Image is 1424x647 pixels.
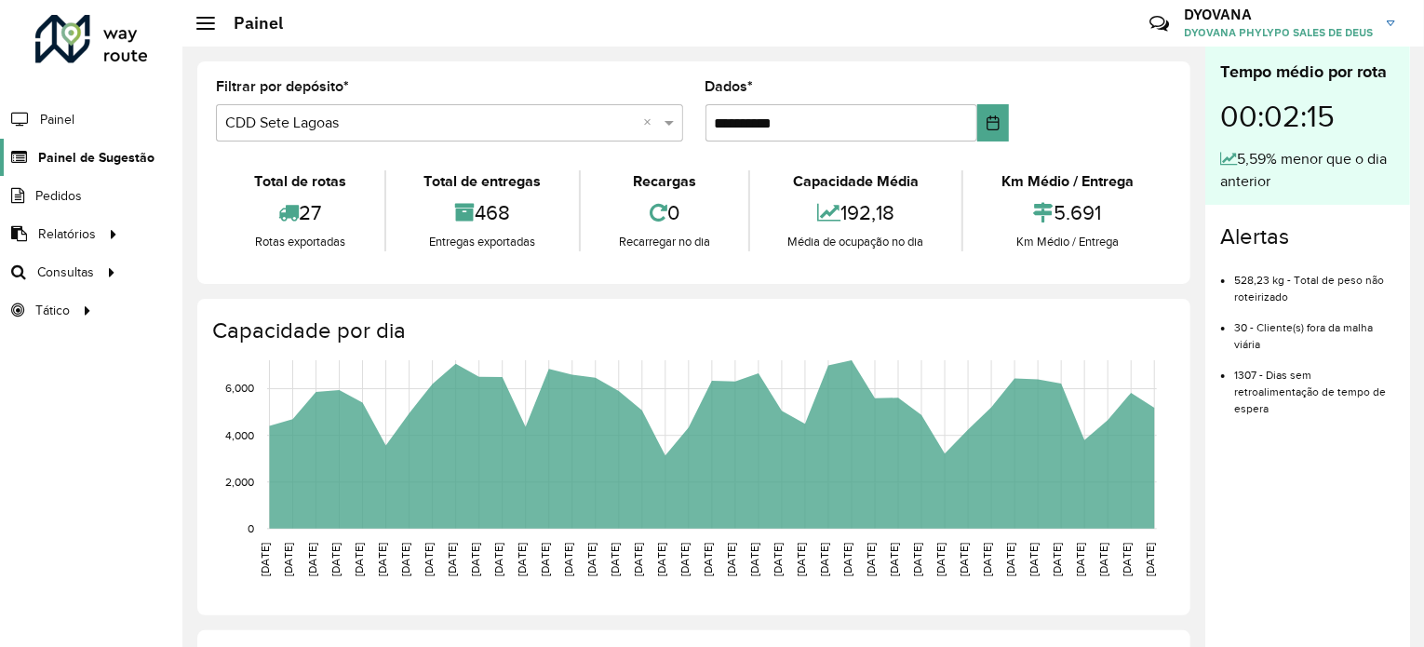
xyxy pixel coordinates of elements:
[469,543,481,576] text: [DATE]
[492,543,504,576] text: [DATE]
[633,173,696,189] font: Recargas
[212,318,406,343] font: Capacidade por dia
[260,543,272,576] text: [DATE]
[254,173,346,189] font: Total de rotas
[934,543,947,576] text: [DATE]
[1028,543,1040,576] text: [DATE]
[1220,101,1335,132] font: 00:02:15
[562,543,574,576] text: [DATE]
[1234,274,1384,303] font: 528,23 kg - Total de peso não roteirizado
[399,543,411,576] text: [DATE]
[35,303,70,317] font: Tático
[981,543,993,576] text: [DATE]
[1144,543,1156,576] text: [DATE]
[1097,543,1109,576] text: [DATE]
[423,173,541,189] font: Total de entregas
[1184,25,1373,39] font: DYOVANA PHYLYPO SALES DE DEUS
[655,543,667,576] text: [DATE]
[234,12,283,34] font: Painel
[1001,173,1134,189] font: Km Médio / Entrega
[977,104,1009,142] button: Escolha a data
[841,543,853,576] text: [DATE]
[1121,543,1133,576] text: [DATE]
[1220,224,1289,249] font: Alertas
[516,543,528,576] text: [DATE]
[748,543,760,576] text: [DATE]
[888,543,900,576] text: [DATE]
[795,543,807,576] text: [DATE]
[632,543,644,576] text: [DATE]
[429,235,535,249] font: Entregas exportadas
[1184,5,1252,23] font: DYOVANA
[248,522,254,534] text: 0
[1074,543,1086,576] text: [DATE]
[725,543,737,576] text: [DATE]
[788,235,924,249] font: Média de ocupação no dia
[1220,62,1387,81] font: Tempo médio por rota
[793,173,919,189] font: Capacidade Média
[353,543,365,576] text: [DATE]
[958,543,970,576] text: [DATE]
[539,543,551,576] text: [DATE]
[609,543,621,576] text: [DATE]
[329,543,342,576] text: [DATE]
[423,543,435,576] text: [DATE]
[1004,543,1016,576] text: [DATE]
[840,201,894,223] font: 192,18
[619,235,710,249] font: Recarregar no dia
[911,543,923,576] text: [DATE]
[678,543,691,576] text: [DATE]
[1220,151,1387,189] font: 5,59% menor que o dia anterior
[475,201,510,223] font: 468
[38,150,154,165] font: Painel de Sugestão
[283,543,295,576] text: [DATE]
[225,429,254,441] text: 4,000
[865,543,877,576] text: [DATE]
[1016,235,1119,249] font: Km Médio / Entrega
[1234,369,1386,414] font: 1307 - Dias sem retroalimentação de tempo de espera
[1234,321,1373,350] font: 30 - Cliente(s) fora da malha viária
[772,543,784,576] text: [DATE]
[1055,201,1102,223] font: 5.691
[1139,4,1179,44] a: Contato Rápido
[705,78,748,94] font: Dados
[585,543,598,576] text: [DATE]
[376,543,388,576] text: [DATE]
[37,265,94,279] font: Consultas
[667,201,679,223] font: 0
[1051,543,1063,576] text: [DATE]
[255,235,345,249] font: Rotas exportadas
[225,383,254,395] text: 6,000
[40,113,74,127] font: Painel
[818,543,830,576] text: [DATE]
[216,78,343,94] font: Filtrar por depósito
[38,227,96,241] font: Relatórios
[35,189,82,203] font: Pedidos
[702,543,714,576] text: [DATE]
[225,476,254,488] text: 2,000
[306,543,318,576] text: [DATE]
[299,201,321,223] font: 27
[446,543,458,576] text: [DATE]
[644,112,660,134] span: Clear all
